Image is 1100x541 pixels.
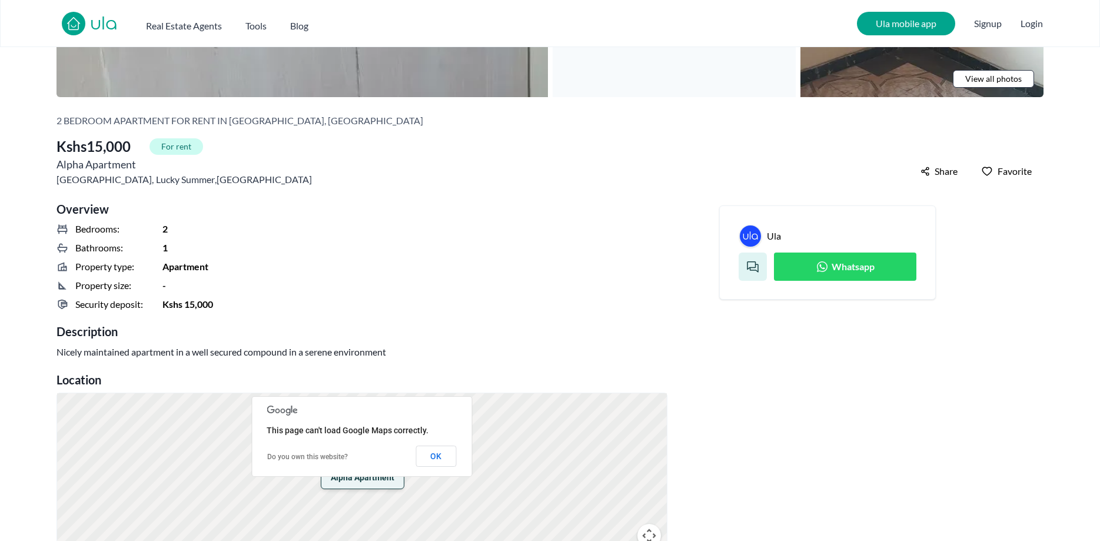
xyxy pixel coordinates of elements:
[857,12,955,35] a: Ula mobile app
[832,260,875,274] span: Whatsapp
[75,222,119,236] span: Bedrooms:
[57,137,131,156] span: Kshs 15,000
[162,297,213,311] span: Kshs 15,000
[416,446,456,467] button: OK
[156,172,215,187] a: Lucky Summer
[146,14,332,33] nav: Main
[57,344,653,360] h3: Nicely maintained apartment in a well secured compound in a serene environment
[57,371,667,388] h2: Location
[974,12,1002,35] span: Signup
[57,114,423,128] h2: 2 bedroom Apartment for rent in [GEOGRAPHIC_DATA], [GEOGRAPHIC_DATA]
[162,278,166,293] span: -
[774,253,916,281] a: Whatsapp
[57,172,312,187] span: [GEOGRAPHIC_DATA] , , [GEOGRAPHIC_DATA]
[267,453,348,461] a: Do you own this website?
[245,19,267,33] h2: Tools
[57,156,312,172] h2: Alpha Apartment
[57,323,667,340] h2: Description
[75,260,134,274] span: Property type:
[75,297,143,311] span: Security deposit:
[90,14,118,35] a: ula
[162,260,208,274] span: Apartment
[290,14,308,33] a: Blog
[935,164,958,178] span: Share
[1021,16,1043,31] button: Login
[57,201,667,217] h2: Overview
[267,426,428,435] span: This page can't load Google Maps correctly.
[330,472,394,483] span: Alpha Apartment
[740,225,761,247] img: Ula
[998,164,1032,178] span: Favorite
[75,241,123,255] span: Bathrooms:
[162,222,168,236] span: 2
[767,229,781,243] a: Ula
[146,14,222,33] button: Real Estate Agents
[146,19,222,33] h2: Real Estate Agents
[245,14,267,33] button: Tools
[290,19,308,33] h2: Blog
[162,241,168,255] span: 1
[739,225,762,247] a: Ula
[149,138,203,155] span: For rent
[75,278,131,293] span: Property size:
[965,73,1022,85] span: View all photos
[953,70,1034,88] a: View all photos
